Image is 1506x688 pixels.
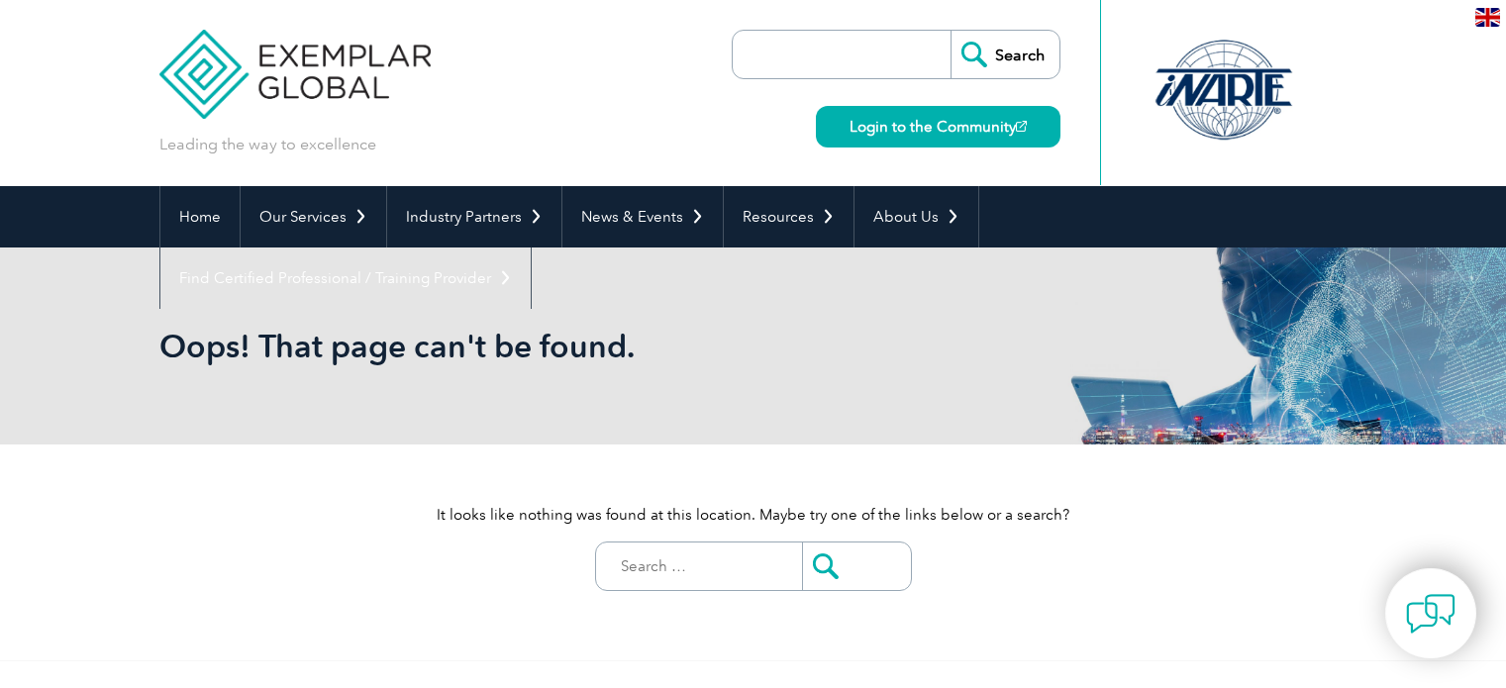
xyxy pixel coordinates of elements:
[951,31,1059,78] input: Search
[562,186,723,247] a: News & Events
[387,186,561,247] a: Industry Partners
[802,542,911,590] input: Submit
[159,327,920,365] h1: Oops! That page can't be found.
[1475,8,1500,27] img: en
[816,106,1060,147] a: Login to the Community
[241,186,386,247] a: Our Services
[159,134,376,155] p: Leading the way to excellence
[724,186,853,247] a: Resources
[159,504,1348,526] p: It looks like nothing was found at this location. Maybe try one of the links below or a search?
[854,186,978,247] a: About Us
[160,186,240,247] a: Home
[1016,121,1027,132] img: open_square.png
[1406,589,1456,639] img: contact-chat.png
[160,247,531,309] a: Find Certified Professional / Training Provider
